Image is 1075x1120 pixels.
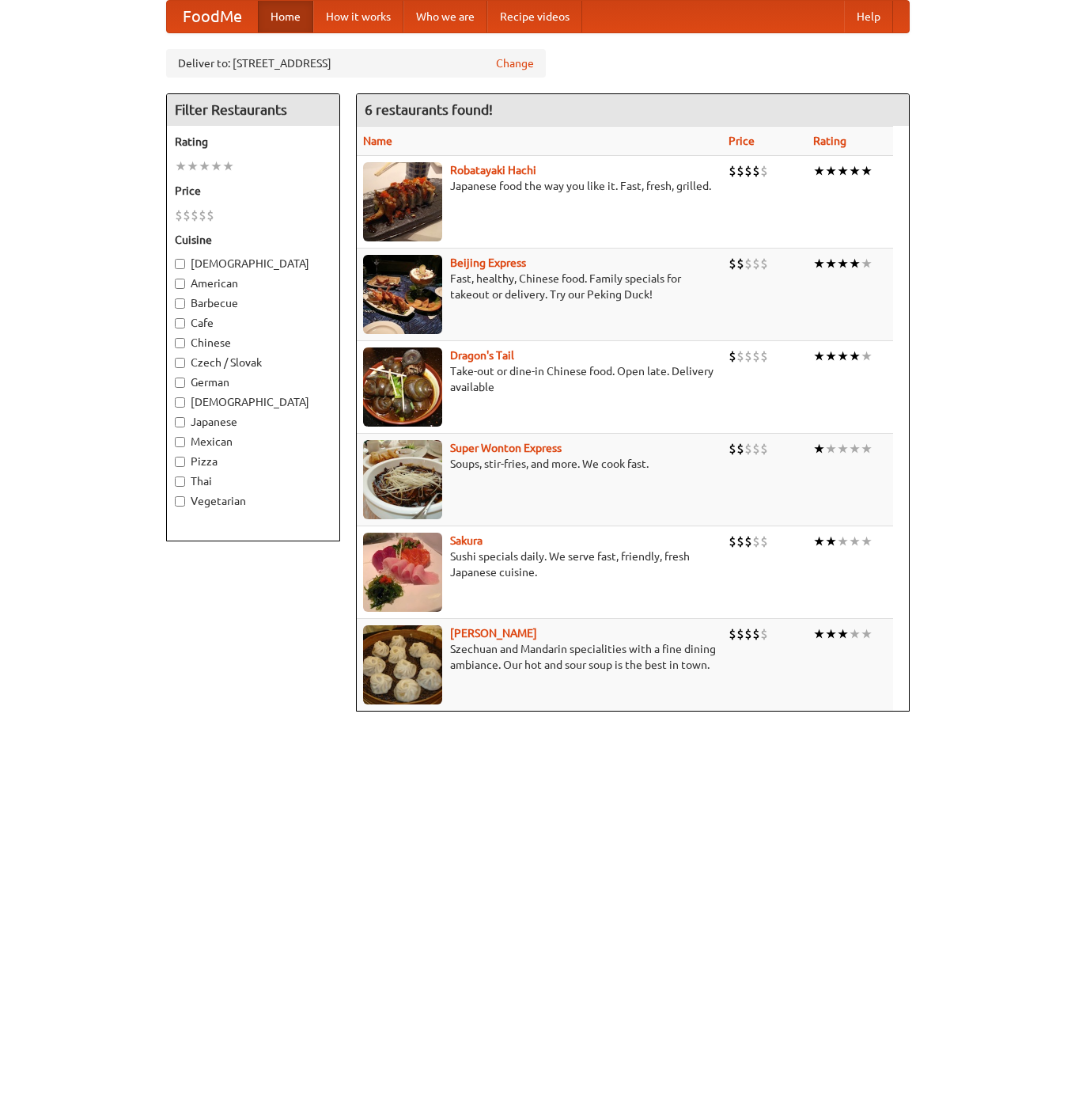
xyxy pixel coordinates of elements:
[744,440,752,457] li: $
[175,417,185,427] input: Japanese
[849,533,861,550] li: ★
[450,442,562,454] a: Super Wonton Express
[175,183,331,199] h5: Price
[183,207,191,224] li: $
[813,440,825,457] li: ★
[729,135,755,147] a: Price
[813,255,825,272] li: ★
[813,162,825,180] li: ★
[837,625,849,643] li: ★
[496,55,534,71] a: Change
[752,533,760,550] li: $
[175,378,185,388] input: German
[363,271,717,302] p: Fast, healthy, Chinese food. Family specials for takeout or delivery. Try our Peking Duck!
[837,533,849,550] li: ★
[752,347,760,365] li: $
[175,335,331,351] label: Chinese
[760,162,768,180] li: $
[175,298,185,309] input: Barbecue
[736,347,744,365] li: $
[175,454,331,469] label: Pizza
[450,256,526,269] a: Beijing Express
[736,440,744,457] li: $
[175,158,187,175] li: ★
[744,162,752,180] li: $
[837,440,849,457] li: ★
[175,355,331,370] label: Czech / Slovak
[729,162,736,180] li: $
[752,625,760,643] li: $
[487,1,582,32] a: Recipe videos
[175,338,185,348] input: Chinese
[760,533,768,550] li: $
[363,625,442,704] img: shandong.jpg
[861,162,872,180] li: ★
[450,534,483,547] a: Sakura
[813,135,846,147] a: Rating
[363,440,442,519] img: superwonton.jpg
[450,627,537,640] a: [PERSON_NAME]
[729,255,736,272] li: $
[760,255,768,272] li: $
[744,347,752,365] li: $
[403,1,487,32] a: Who we are
[760,440,768,457] li: $
[175,275,331,291] label: American
[175,493,331,509] label: Vegetarian
[849,347,861,365] li: ★
[175,473,331,489] label: Thai
[175,394,331,410] label: [DEMOGRAPHIC_DATA]
[175,397,185,408] input: [DEMOGRAPHIC_DATA]
[744,625,752,643] li: $
[175,496,185,507] input: Vegetarian
[222,158,234,175] li: ★
[729,533,736,550] li: $
[825,347,837,365] li: ★
[813,533,825,550] li: ★
[813,347,825,365] li: ★
[736,255,744,272] li: $
[837,162,849,180] li: ★
[175,434,331,450] label: Mexican
[363,162,442,241] img: robatayaki.jpg
[175,259,185,269] input: [DEMOGRAPHIC_DATA]
[849,162,861,180] li: ★
[363,533,442,612] img: sakura.jpg
[752,162,760,180] li: $
[760,347,768,365] li: $
[313,1,403,32] a: How it works
[760,625,768,643] li: $
[825,255,837,272] li: ★
[175,295,331,311] label: Barbecue
[175,437,185,447] input: Mexican
[258,1,313,32] a: Home
[729,347,736,365] li: $
[167,94,339,126] h4: Filter Restaurants
[175,374,331,390] label: German
[861,625,872,643] li: ★
[363,456,717,472] p: Soups, stir-fries, and more. We cook fast.
[175,315,331,331] label: Cafe
[736,625,744,643] li: $
[729,440,736,457] li: $
[849,625,861,643] li: ★
[175,134,331,150] h5: Rating
[837,255,849,272] li: ★
[825,533,837,550] li: ★
[363,641,717,673] p: Szechuan and Mandarin specialities with a fine dining ambiance. Our hot and sour soup is the best...
[175,232,331,248] h5: Cuisine
[450,164,536,177] b: Robatayaki Hachi
[861,440,872,457] li: ★
[175,318,185,328] input: Cafe
[363,178,717,194] p: Japanese food the way you like it. Fast, fresh, grilled.
[825,440,837,457] li: ★
[849,255,861,272] li: ★
[199,158,210,175] li: ★
[187,158,199,175] li: ★
[825,625,837,643] li: ★
[175,256,331,271] label: [DEMOGRAPHIC_DATA]
[813,625,825,643] li: ★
